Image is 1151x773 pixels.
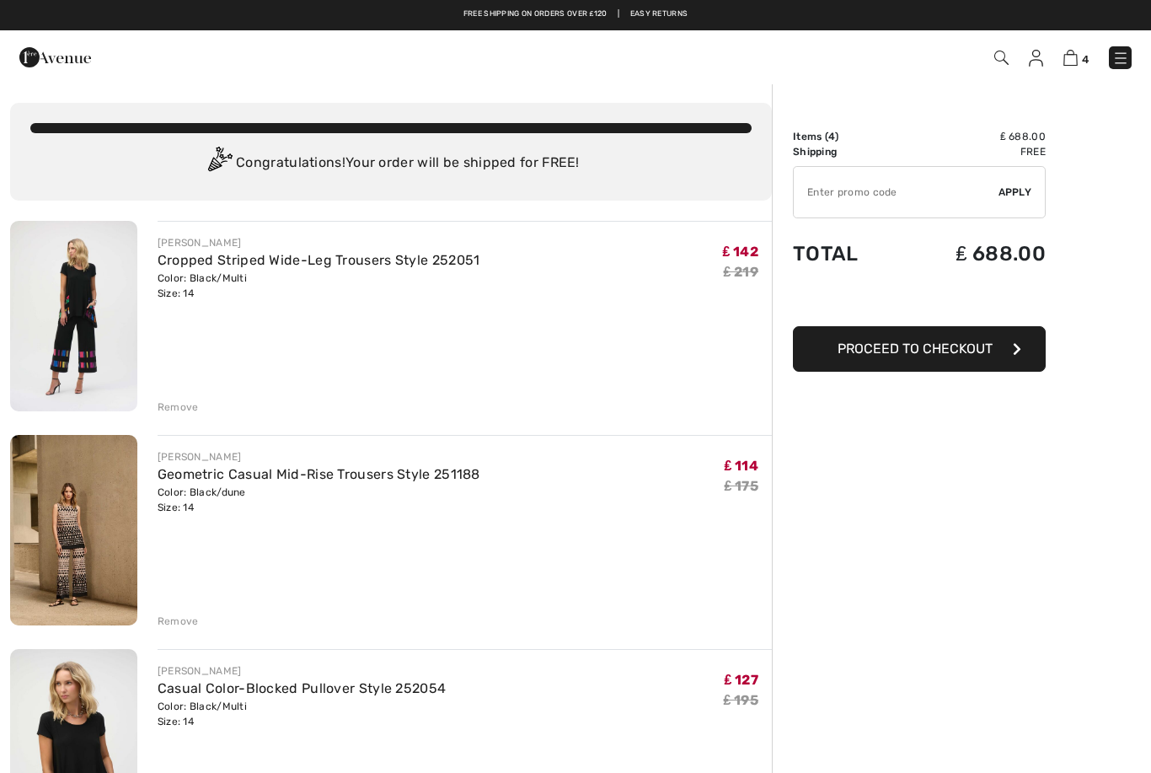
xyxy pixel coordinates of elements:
img: Congratulation2.svg [202,147,236,180]
div: Remove [158,400,199,415]
span: Proceed to Checkout [838,341,993,357]
iframe: PayPal [793,282,1046,320]
s: ₤ 195 [724,692,758,708]
span: 4 [1082,53,1089,66]
img: Menu [1112,50,1129,67]
div: Color: Black/Multi Size: 14 [158,699,447,729]
button: Proceed to Checkout [793,326,1046,372]
img: My Info [1029,50,1043,67]
s: ₤ 219 [724,264,758,280]
td: ₤ 688.00 [899,129,1046,144]
span: Apply [998,185,1032,200]
s: ₤ 175 [725,478,758,494]
a: Free shipping on orders over ₤120 [463,8,608,20]
td: Total [793,225,899,282]
td: Items ( ) [793,129,899,144]
div: [PERSON_NAME] [158,449,480,464]
div: Color: Black/Multi Size: 14 [158,271,480,301]
span: ₤ 114 [725,458,758,474]
a: Easy Returns [630,8,688,20]
span: | [618,8,619,20]
div: Color: Black/dune Size: 14 [158,485,480,515]
a: 1ère Avenue [19,48,91,64]
td: Shipping [793,144,899,159]
img: Cropped Striped Wide-Leg Trousers Style 252051 [10,221,137,411]
div: [PERSON_NAME] [158,663,447,679]
img: 1ère Avenue [19,40,91,74]
div: [PERSON_NAME] [158,235,480,250]
img: Geometric Casual Mid-Rise Trousers Style 251188 [10,435,137,625]
a: Casual Color-Blocked Pullover Style 252054 [158,680,447,696]
td: Free [899,144,1046,159]
span: ₤ 127 [725,672,758,688]
span: 4 [828,131,835,142]
input: Promo code [794,167,998,217]
span: ₤ 142 [723,244,758,260]
img: Shopping Bag [1063,50,1078,66]
a: Geometric Casual Mid-Rise Trousers Style 251188 [158,466,480,482]
div: Remove [158,614,199,629]
a: 4 [1063,47,1089,67]
img: Search [994,51,1009,65]
div: Congratulations! Your order will be shipped for FREE! [30,147,752,180]
a: Cropped Striped Wide-Leg Trousers Style 252051 [158,252,480,268]
td: ₤ 688.00 [899,225,1046,282]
